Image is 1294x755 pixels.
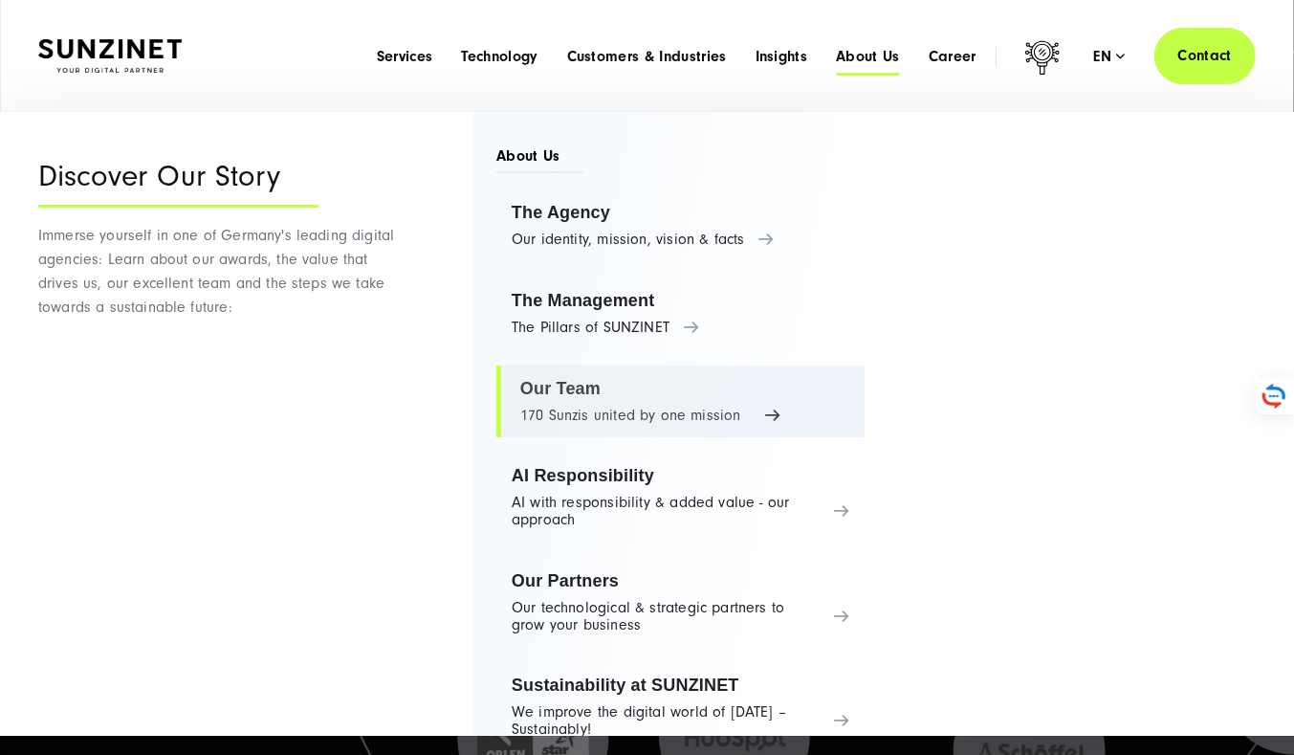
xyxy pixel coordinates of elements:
a: Career [929,47,976,66]
div: en [1094,47,1126,66]
a: Services [377,47,433,66]
a: Our Team 170 Sunzis united by one mission [496,366,865,438]
div: Discover Our Story [38,160,318,208]
a: Insights [756,47,808,66]
a: Our Partners Our technological & strategic partners to grow your business [496,558,865,648]
a: The Agency Our identity, mission, vision & facts [496,189,865,262]
a: About Us [836,47,900,66]
p: Immerse yourself in one of Germany's leading digital agencies: Learn about our awards, the value ... [38,224,397,320]
a: Contact [1154,28,1256,84]
a: Technology [461,47,537,66]
span: About Us [496,145,583,173]
img: SUNZINET Full Service Digital Agentur [38,39,182,73]
a: AI Responsibility AI with responsibility & added value - our approach [496,453,865,543]
a: The Management The Pillars of SUNZINET [496,278,865,350]
a: Customers & Industries [567,47,727,66]
a: Sustainability at SUNZINET We improve the digital world of [DATE] – Sustainably! [496,662,865,752]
